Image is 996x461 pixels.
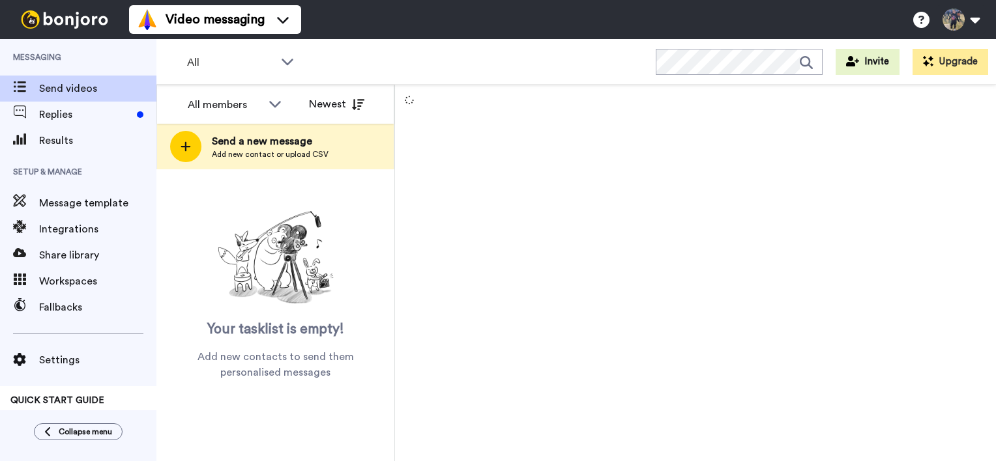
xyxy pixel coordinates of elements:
[187,55,274,70] span: All
[212,133,329,149] span: Send a new message
[34,423,123,440] button: Collapse menu
[299,91,374,117] button: Newest
[836,49,900,75] button: Invite
[137,9,158,30] img: vm-color.svg
[39,247,156,263] span: Share library
[59,426,112,437] span: Collapse menu
[39,352,156,368] span: Settings
[16,10,113,29] img: bj-logo-header-white.svg
[39,300,156,315] span: Fallbacks
[39,107,132,122] span: Replies
[212,149,329,160] span: Add new contact or upload CSV
[166,10,265,29] span: Video messaging
[39,195,156,211] span: Message template
[39,273,156,289] span: Workspaces
[10,396,104,405] span: QUICK START GUIDE
[207,320,344,339] span: Your tasklist is empty!
[913,49,988,75] button: Upgrade
[211,206,341,310] img: ready-set-action.png
[176,349,375,380] span: Add new contacts to send them personalised messages
[39,81,156,96] span: Send videos
[39,221,156,237] span: Integrations
[39,133,156,148] span: Results
[188,97,262,113] div: All members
